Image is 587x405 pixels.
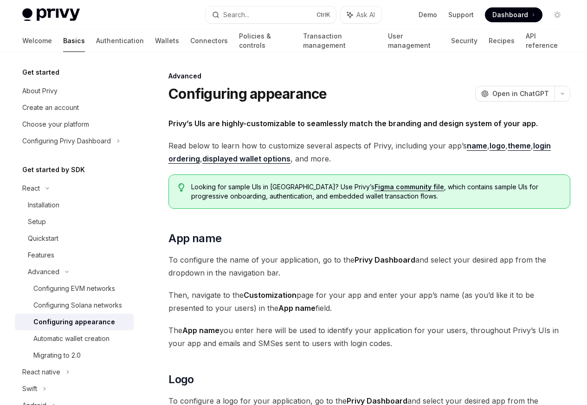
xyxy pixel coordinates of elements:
a: Wallets [155,30,179,52]
strong: Privy Dashboard [355,255,415,264]
a: Create an account [15,99,134,116]
a: name [467,141,487,151]
h5: Get started by SDK [22,164,85,175]
div: Swift [22,383,37,394]
a: Support [448,10,474,19]
a: Quickstart [15,230,134,247]
div: React [22,183,40,194]
span: To configure the name of your application, go to the and select your desired app from the dropdow... [168,253,570,279]
a: logo [490,141,505,151]
a: Basics [63,30,85,52]
div: Choose your platform [22,119,89,130]
span: Dashboard [492,10,528,19]
a: theme [508,141,531,151]
div: Search... [223,9,249,20]
div: Setup [28,216,46,227]
a: API reference [526,30,565,52]
div: Configuring EVM networks [33,283,115,294]
a: Welcome [22,30,52,52]
span: Ask AI [356,10,375,19]
div: About Privy [22,85,58,96]
span: The you enter here will be used to identify your application for your users, throughout Privy’s U... [168,324,570,350]
div: Migrating to 2.0 [33,350,81,361]
strong: App name [278,303,316,313]
span: Ctrl K [316,11,330,19]
div: Automatic wallet creation [33,333,110,344]
a: Configuring EVM networks [15,280,134,297]
div: Configuring Solana networks [33,300,122,311]
button: Toggle dark mode [550,7,565,22]
strong: Customization [244,290,297,300]
div: React native [22,366,60,378]
a: Recipes [489,30,515,52]
a: Choose your platform [15,116,134,133]
strong: App name [182,326,219,335]
div: Installation [28,199,59,211]
a: User management [388,30,440,52]
a: Features [15,247,134,264]
span: App name [168,231,221,246]
a: Dashboard [485,7,542,22]
button: Search...CtrlK [206,6,336,23]
h5: Get started [22,67,59,78]
div: Create an account [22,102,79,113]
span: Then, navigate to the page for your app and enter your app’s name (as you’d like it to be present... [168,289,570,315]
span: Looking for sample UIs in [GEOGRAPHIC_DATA]? Use Privy’s , which contains sample UIs for progress... [191,182,561,201]
img: light logo [22,8,80,21]
a: About Privy [15,83,134,99]
span: Open in ChatGPT [492,89,549,98]
button: Open in ChatGPT [475,86,555,102]
div: Features [28,250,54,261]
a: Figma community file [374,183,444,191]
svg: Tip [178,183,185,192]
span: Read below to learn how to customize several aspects of Privy, including your app’s , , , , , and... [168,139,570,165]
a: Connectors [190,30,228,52]
a: Configuring appearance [15,314,134,330]
div: Quickstart [28,233,58,244]
a: Authentication [96,30,144,52]
div: Configuring appearance [33,316,115,328]
a: Migrating to 2.0 [15,347,134,364]
a: Demo [419,10,437,19]
a: displayed wallet options [202,154,290,164]
span: Logo [168,372,194,387]
a: Setup [15,213,134,230]
div: Configuring Privy Dashboard [22,135,111,147]
h1: Configuring appearance [168,85,327,102]
strong: Privy’s UIs are highly-customizable to seamlessly match the branding and design system of your app. [168,119,538,128]
a: Automatic wallet creation [15,330,134,347]
div: Advanced [168,71,570,81]
a: Installation [15,197,134,213]
div: Advanced [28,266,59,277]
a: Policies & controls [239,30,292,52]
a: Transaction management [303,30,376,52]
a: Configuring Solana networks [15,297,134,314]
a: Security [451,30,477,52]
button: Ask AI [341,6,381,23]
